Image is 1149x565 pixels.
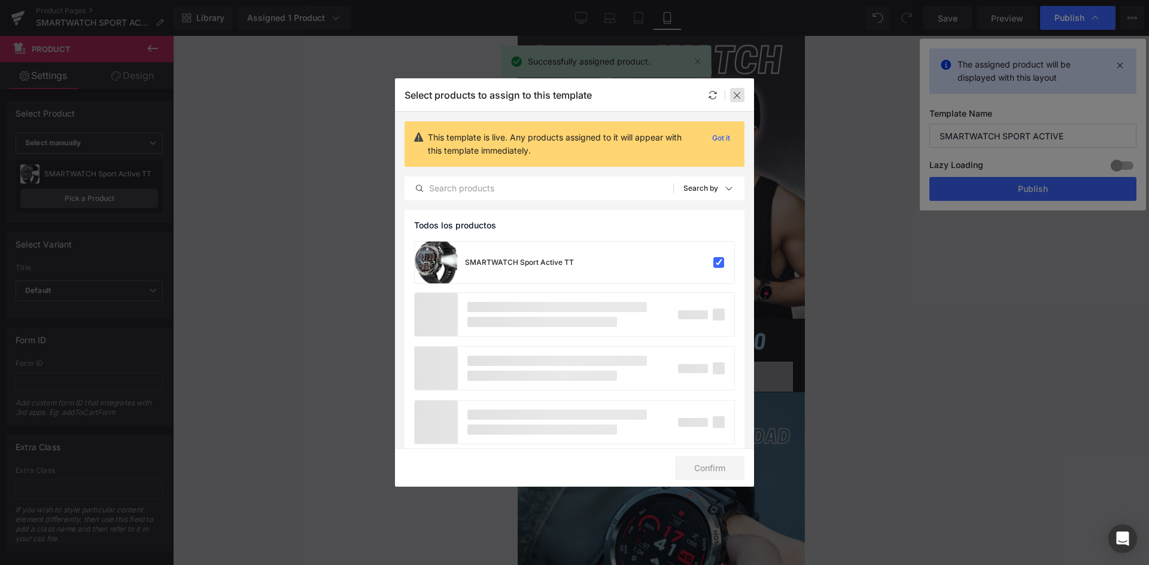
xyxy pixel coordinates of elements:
[675,456,744,480] button: Confirm
[415,242,458,283] a: product-img
[405,181,673,196] input: Search products
[428,131,698,157] p: This template is live. Any products assigned to it will appear with this template immediately.
[132,283,248,326] span: $159,900.00
[707,131,735,145] p: Got it
[39,300,126,317] span: $270,000.00
[414,220,496,230] font: Todos los productos
[405,89,592,101] p: Select products to assign to this template
[465,257,574,268] div: SMARTWATCH Sport Active TT
[1108,524,1137,553] div: Open Intercom Messenger
[683,184,718,193] p: Search by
